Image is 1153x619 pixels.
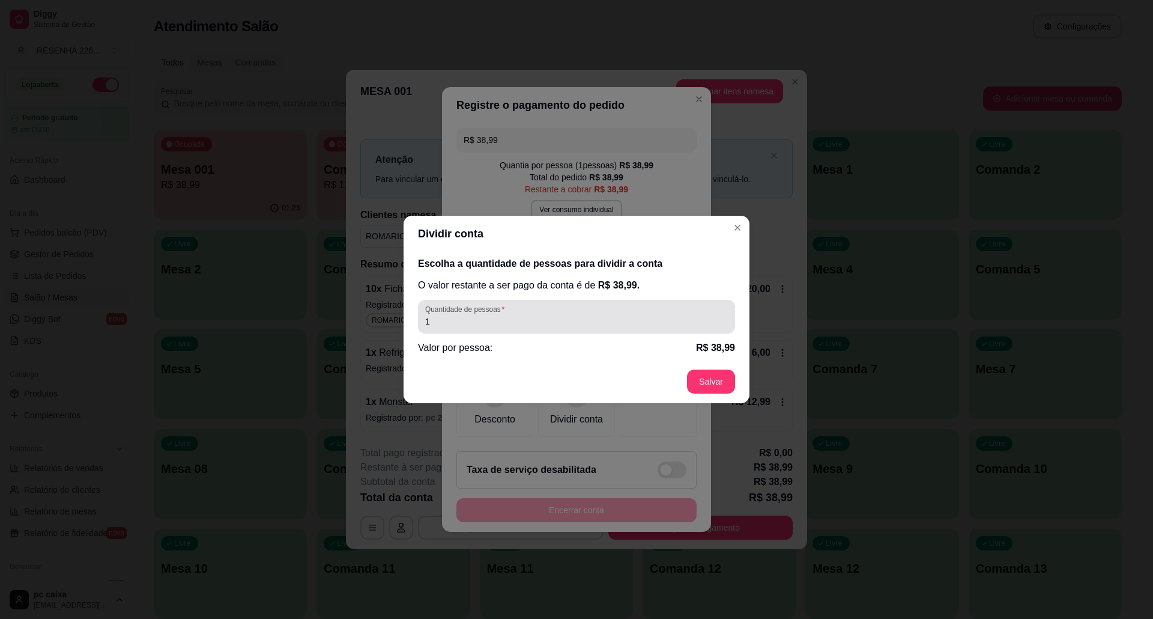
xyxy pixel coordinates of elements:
p: Valor por pessoa: [418,341,492,355]
input: Quantidade de pessoas [425,316,728,328]
p: R$ 38,99 [696,341,735,355]
p: O valor restante a ser pago da conta é de [418,278,735,293]
span: R$ 38,99 . [598,280,640,290]
button: Close [728,218,747,237]
h2: Escolha a quantidade de pessoas para dividir a conta [418,257,735,271]
button: Salvar [687,370,735,394]
label: Quantidade de pessoas [425,304,509,314]
header: Dividir conta [404,216,749,252]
